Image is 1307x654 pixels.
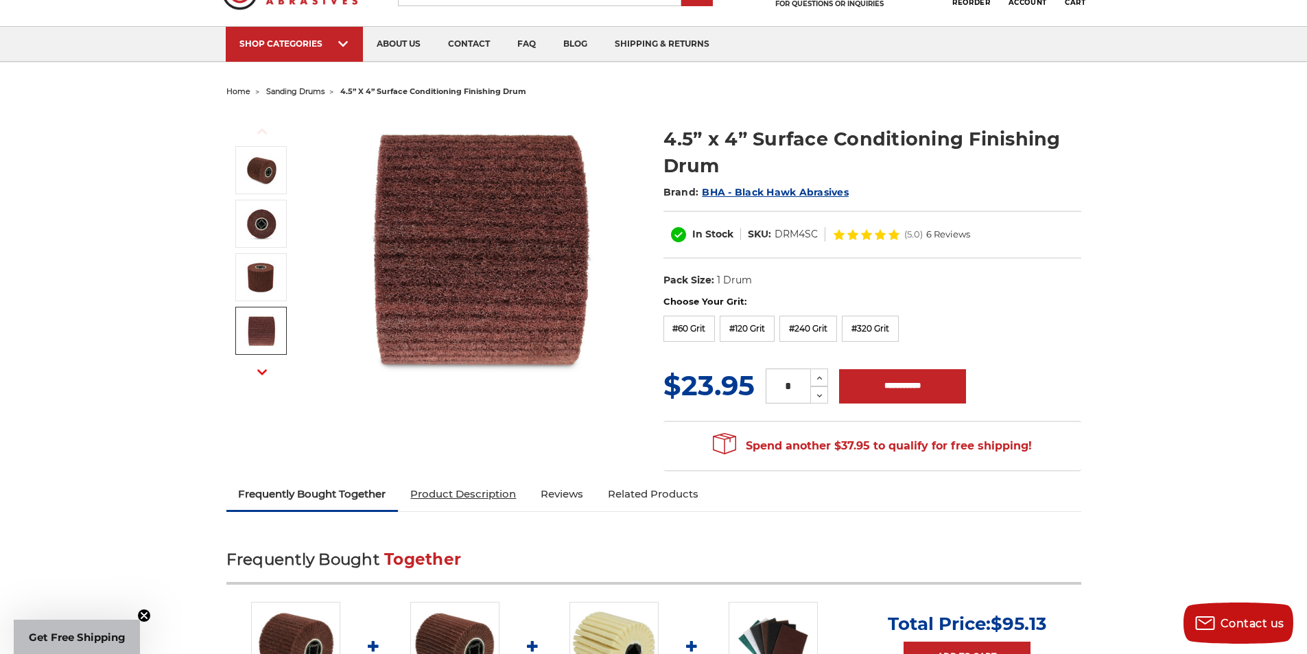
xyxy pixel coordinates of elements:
[663,273,714,288] dt: Pack Size:
[748,227,771,242] dt: SKU:
[702,186,849,198] a: BHA - Black Hawk Abrasives
[226,550,379,569] span: Frequently Bought
[266,86,325,96] a: sanding drums
[663,126,1081,179] h1: 4.5” x 4” Surface Conditioning Finishing Drum
[226,86,250,96] a: home
[926,230,970,239] span: 6 Reviews
[713,439,1032,452] span: Spend another $37.95 to qualify for free shipping!
[663,186,699,198] span: Brand:
[991,613,1046,635] span: $95.13
[663,295,1081,309] label: Choose Your Grit:
[226,479,399,509] a: Frequently Bought Together
[601,27,723,62] a: shipping & returns
[692,228,733,240] span: In Stock
[596,479,711,509] a: Related Products
[137,609,151,622] button: Close teaser
[398,479,528,509] a: Product Description
[246,117,279,146] button: Previous
[504,27,550,62] a: faq
[434,27,504,62] a: contact
[239,38,349,49] div: SHOP CATEGORIES
[344,111,618,386] img: 4.5 Inch Surface Conditioning Finishing Drum
[244,153,279,187] img: 4.5 Inch Surface Conditioning Finishing Drum
[1184,603,1293,644] button: Contact us
[550,27,601,62] a: blog
[775,227,818,242] dd: DRM4SC
[663,369,755,402] span: $23.95
[904,230,923,239] span: (5.0)
[244,207,279,241] img: 4.5" x 4" Surface Conditioning Finishing Drum - 3/4 Inch Quad Key Arbor
[888,613,1046,635] p: Total Price:
[244,260,279,294] img: Non Woven Finishing Sanding Drum
[717,273,752,288] dd: 1 Drum
[29,631,126,644] span: Get Free Shipping
[528,479,596,509] a: Reviews
[363,27,434,62] a: about us
[340,86,526,96] span: 4.5” x 4” surface conditioning finishing drum
[246,358,279,387] button: Next
[384,550,461,569] span: Together
[14,620,140,654] div: Get Free ShippingClose teaser
[244,314,279,348] img: 4.5” x 4” Surface Conditioning Finishing Drum
[1221,617,1284,630] span: Contact us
